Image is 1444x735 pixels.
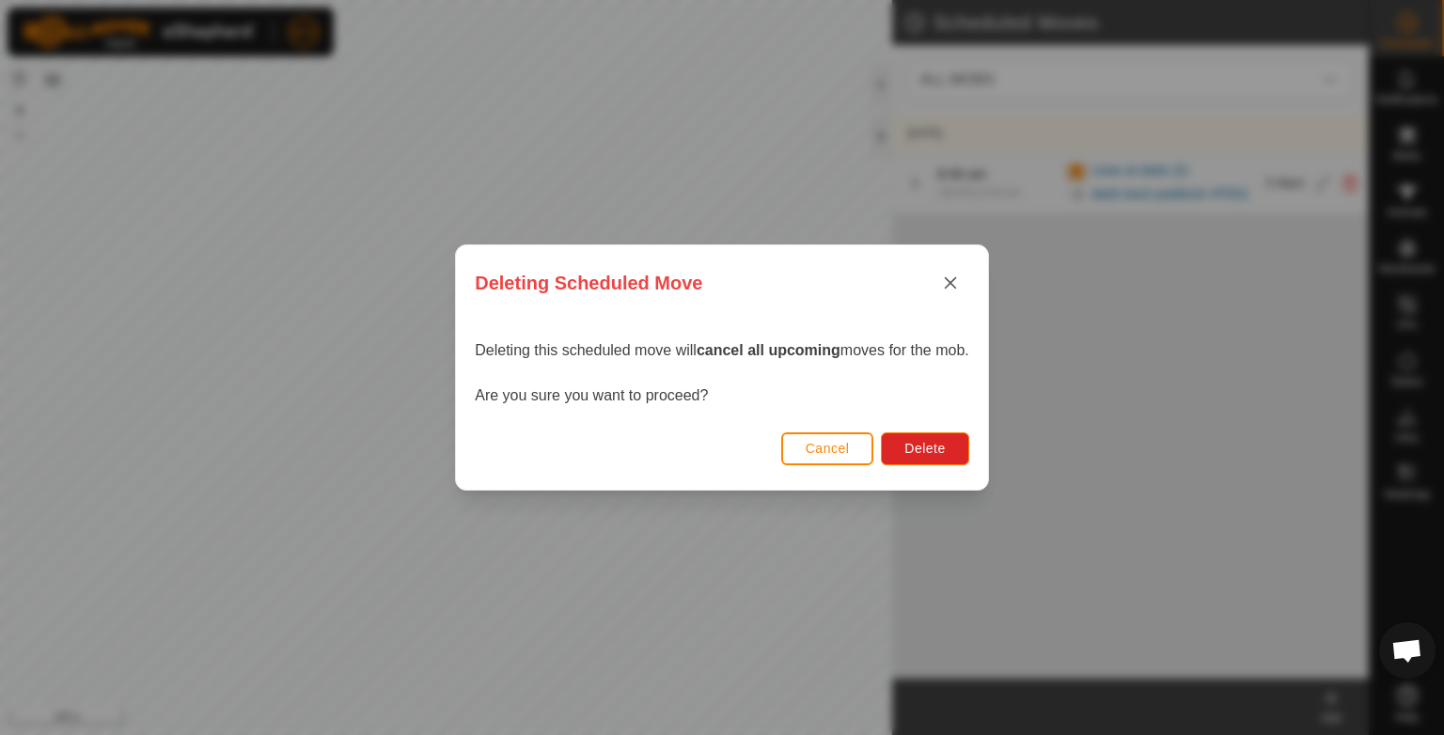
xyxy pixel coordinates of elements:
p: Are you sure you want to proceed? [475,384,969,407]
span: Cancel [806,441,850,456]
span: Deleting Scheduled Move [475,269,702,297]
span: Delete [904,441,945,456]
div: Open chat [1379,622,1436,679]
p: Deleting this scheduled move will moves for the mob. [475,339,969,362]
strong: cancel all upcoming [697,342,840,358]
button: Cancel [781,432,874,465]
button: Delete [881,432,968,465]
